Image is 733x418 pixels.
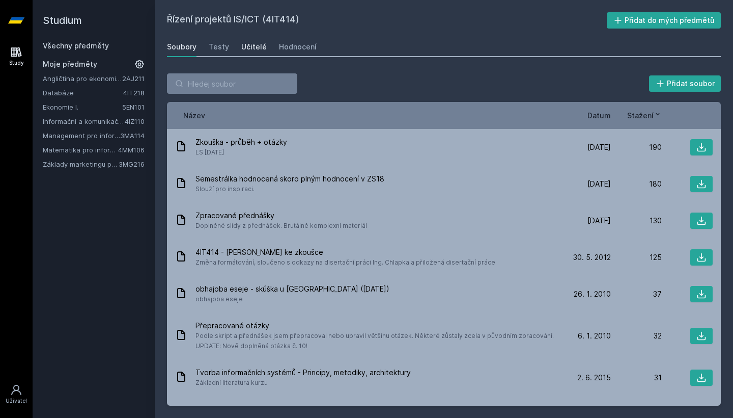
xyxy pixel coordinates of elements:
span: Tvorba informačních systémů - Principy, metodiky, architektury [195,368,411,378]
a: 5EN101 [122,103,145,111]
a: 3MG216 [119,160,145,168]
span: 26. 1. 2010 [574,289,611,299]
a: 4IT218 [123,89,145,97]
a: Uživatel [2,379,31,410]
div: Hodnocení [279,42,317,52]
span: Změna formátování, sloučeno s odkazy na disertační práci Ing. Chlapka a přiložená disertační práce [195,257,495,268]
a: Testy [209,37,229,57]
span: Doplněné slidy z přednášek. Brutálně komplexní materiál [195,221,367,231]
a: Study [2,41,31,72]
a: Základy marketingu pro informatiky a statistiky [43,159,119,169]
a: 3MA114 [120,132,145,140]
span: obhajoba eseje [195,294,389,304]
a: Ekonomie I. [43,102,122,112]
span: [DATE] [587,216,611,226]
div: 180 [611,179,662,189]
span: Zkouška - průběh + otázky [195,137,287,147]
button: Stažení [627,110,662,121]
span: Slouží pro inspiraci. [195,184,384,194]
span: Přepracované otázky [195,321,556,331]
a: Angličtina pro ekonomická studia 1 (B2/C1) [43,73,122,84]
span: Zpracované přednášky [195,211,367,221]
div: 130 [611,216,662,226]
a: 4IZ110 [125,117,145,125]
span: Základní literatura kurzu [195,378,411,388]
div: 32 [611,331,662,341]
span: obhajoba eseje - skúška u [GEOGRAPHIC_DATA] ([DATE]) [195,284,389,294]
a: Databáze [43,88,123,98]
button: Název [183,110,205,121]
input: Hledej soubor [167,73,297,94]
span: 6. 1. 2010 [578,331,611,341]
a: Učitelé [241,37,267,57]
span: 2. 6. 2015 [577,373,611,383]
a: Matematika pro informatiky [43,145,118,155]
a: Informační a komunikační technologie [43,116,125,126]
div: Study [9,59,24,67]
span: [DATE] [587,142,611,152]
a: 2AJ211 [122,74,145,83]
button: Datum [587,110,611,121]
span: [DATE] [587,179,611,189]
div: Uživatel [6,397,27,405]
div: Testy [209,42,229,52]
div: 31 [611,373,662,383]
button: Přidat soubor [649,75,721,92]
div: Učitelé [241,42,267,52]
span: Poznámky ze cvičení [195,404,556,414]
a: Management pro informatiky a statistiky [43,130,120,141]
span: 30. 5. 2012 [573,252,611,263]
div: Soubory [167,42,196,52]
a: Hodnocení [279,37,317,57]
div: 37 [611,289,662,299]
a: Soubory [167,37,196,57]
span: Moje předměty [43,59,97,69]
span: Semestrálka hodnocená skoro plným hodnocení v ZS18 [195,174,384,184]
a: Všechny předměty [43,41,109,50]
span: Podle skript a přednášek jsem přepracoval nebo upravil většinu otázek. Některé zůstaly zcela v pů... [195,331,556,351]
div: 125 [611,252,662,263]
a: 4MM106 [118,146,145,154]
div: 190 [611,142,662,152]
h2: Řízení projektů IS/ICT (4IT414) [167,12,607,29]
span: Stažení [627,110,654,121]
span: 4IT414 - [PERSON_NAME] ke zkoušce [195,247,495,257]
button: Přidat do mých předmětů [607,12,721,29]
span: LS [DATE] [195,147,287,158]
